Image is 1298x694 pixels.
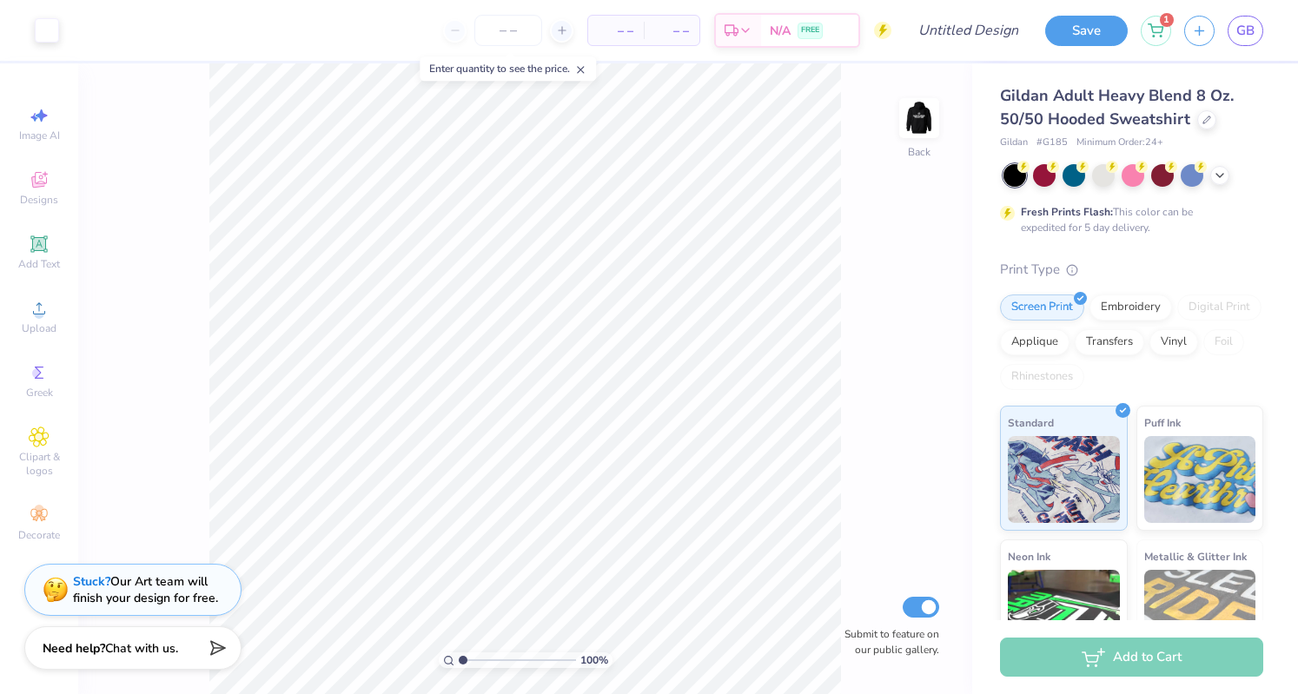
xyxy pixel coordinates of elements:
[1000,260,1263,280] div: Print Type
[18,257,60,271] span: Add Text
[1089,294,1172,321] div: Embroidery
[908,144,930,160] div: Back
[1144,413,1181,432] span: Puff Ink
[20,193,58,207] span: Designs
[1228,16,1263,46] a: GB
[1177,294,1262,321] div: Digital Print
[19,129,60,142] span: Image AI
[580,652,608,668] span: 100 %
[1008,547,1050,565] span: Neon Ink
[1000,135,1028,150] span: Gildan
[1144,547,1247,565] span: Metallic & Glitter Ink
[1000,294,1084,321] div: Screen Print
[73,573,218,606] div: Our Art team will finish your design for free.
[1021,204,1235,235] div: This color can be expedited for 5 day delivery.
[1045,16,1128,46] button: Save
[1008,436,1120,523] img: Standard
[1008,570,1120,657] img: Neon Ink
[474,15,542,46] input: – –
[18,528,60,542] span: Decorate
[1036,135,1068,150] span: # G185
[654,22,689,40] span: – –
[904,13,1032,48] input: Untitled Design
[1008,413,1054,432] span: Standard
[420,56,596,81] div: Enter quantity to see the price.
[43,640,105,657] strong: Need help?
[1000,85,1234,129] span: Gildan Adult Heavy Blend 8 Oz. 50/50 Hooded Sweatshirt
[1076,135,1163,150] span: Minimum Order: 24 +
[73,573,110,590] strong: Stuck?
[1021,205,1113,219] strong: Fresh Prints Flash:
[599,22,633,40] span: – –
[1149,329,1198,355] div: Vinyl
[902,101,937,135] img: Back
[105,640,178,657] span: Chat with us.
[26,386,53,400] span: Greek
[1144,436,1256,523] img: Puff Ink
[1236,21,1255,41] span: GB
[801,24,819,36] span: FREE
[9,450,70,478] span: Clipart & logos
[835,626,939,658] label: Submit to feature on our public gallery.
[1075,329,1144,355] div: Transfers
[1160,13,1174,27] span: 1
[1144,570,1256,657] img: Metallic & Glitter Ink
[1000,364,1084,390] div: Rhinestones
[1000,329,1070,355] div: Applique
[1203,329,1244,355] div: Foil
[770,22,791,40] span: N/A
[22,321,56,335] span: Upload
